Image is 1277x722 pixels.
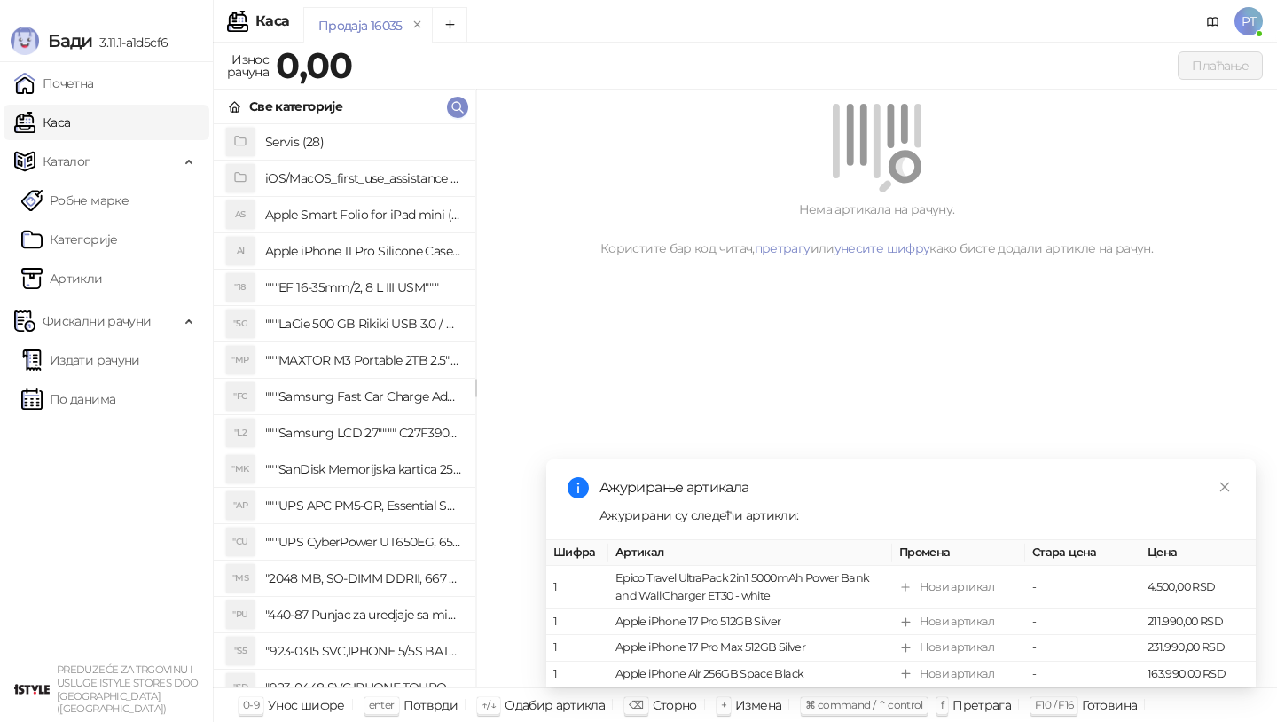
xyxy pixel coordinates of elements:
div: Нови артикал [920,665,994,683]
div: "5G [226,310,255,338]
span: Фискални рачуни [43,303,151,339]
div: "FC [226,382,255,411]
div: Износ рачуна [223,48,272,83]
a: претрагу [755,240,811,256]
a: По данима [21,381,115,417]
h4: """SanDisk Memorijska kartica 256GB microSDXC sa SD adapterom SDSQXA1-256G-GN6MA - Extreme PLUS, ... [265,455,461,483]
td: 1 [546,566,608,609]
div: "AP [226,491,255,520]
div: grid [214,124,475,687]
h4: """UPS APC PM5-GR, Essential Surge Arrest,5 utic_nica""" [265,491,461,520]
div: Ажурирање артикала [599,477,1234,498]
td: 4.500,00 RSD [1140,566,1256,609]
a: унесите шифру [834,240,930,256]
h4: Apple iPhone 11 Pro Silicone Case - Black [265,237,461,265]
h4: """LaCie 500 GB Rikiki USB 3.0 / Ultra Compact & Resistant aluminum / USB 3.0 / 2.5""""""" [265,310,461,338]
button: remove [406,18,429,33]
div: Све категорије [249,97,342,116]
h4: "2048 MB, SO-DIMM DDRII, 667 MHz, Napajanje 1,8 0,1 V, Latencija CL5" [265,564,461,593]
h4: "923-0315 SVC,IPHONE 5/5S BATTERY REMOVAL TRAY Držač za iPhone sa kojim se otvara display [265,637,461,665]
div: AI [226,237,255,265]
span: F10 / F16 [1035,698,1073,711]
div: "PU [226,600,255,629]
td: - [1025,566,1140,609]
h4: """EF 16-35mm/2, 8 L III USM""" [265,273,461,302]
div: Нови артикал [920,640,994,657]
div: "18 [226,273,255,302]
a: Робне марке [21,183,129,218]
div: "L2 [226,419,255,447]
a: Каса [14,105,70,140]
td: 211.990,00 RSD [1140,610,1256,636]
th: Стара цена [1025,540,1140,566]
div: Унос шифре [268,694,345,717]
span: + [721,698,726,711]
td: Apple iPhone Air 256GB Space Black [608,662,892,687]
th: Шифра [546,540,608,566]
div: Продаја 16035 [318,16,403,35]
span: info-circle [568,477,589,498]
div: AS [226,200,255,229]
div: Потврди [403,694,458,717]
span: enter [369,698,395,711]
span: PT [1234,7,1263,35]
h4: """MAXTOR M3 Portable 2TB 2.5"""" crni eksterni hard disk HX-M201TCB/GM""" [265,346,461,374]
td: 163.990,00 RSD [1140,662,1256,687]
td: Apple iPhone 17 Pro 512GB Silver [608,610,892,636]
strong: 0,00 [276,43,352,87]
div: Нови артикал [920,579,994,597]
div: "MP [226,346,255,374]
span: ↑/↓ [482,698,496,711]
td: Epico Travel UltraPack 2in1 5000mAh Power Bank and Wall Charger ET30 - white [608,566,892,609]
h4: "440-87 Punjac za uredjaje sa micro USB portom 4/1, Stand." [265,600,461,629]
div: Нови артикал [920,614,994,632]
h4: Servis (28) [265,128,461,156]
a: Документација [1199,7,1227,35]
a: Издати рачуни [21,342,140,378]
th: Цена [1140,540,1256,566]
span: ⌫ [629,698,643,711]
span: close [1218,481,1231,493]
span: Каталог [43,144,90,179]
span: ⌘ command / ⌃ control [805,698,923,711]
div: Претрага [952,694,1011,717]
div: Нема артикала на рачуну. Користите бар код читач, или како бисте додали артикле на рачун. [497,200,1256,258]
th: Артикал [608,540,892,566]
td: - [1025,636,1140,662]
h4: Apple Smart Folio for iPad mini (A17 Pro) - Sage [265,200,461,229]
td: 231.990,00 RSD [1140,636,1256,662]
h4: """Samsung Fast Car Charge Adapter, brzi auto punja_, boja crna""" [265,382,461,411]
div: "MK [226,455,255,483]
div: Измена [735,694,781,717]
div: "CU [226,528,255,556]
a: ArtikliАртикли [21,261,103,296]
button: Add tab [432,7,467,43]
td: - [1025,610,1140,636]
div: "SD [226,673,255,702]
div: "S5 [226,637,255,665]
th: Промена [892,540,1025,566]
a: Почетна [14,66,94,101]
span: f [941,698,944,711]
div: Готовина [1082,694,1137,717]
a: Close [1215,477,1234,497]
img: 64x64-companyLogo-77b92cf4-9946-4f36-9751-bf7bb5fd2c7d.png [14,671,50,707]
td: Apple iPhone 17 Pro Max 512GB Silver [608,636,892,662]
img: Logo [11,27,39,55]
small: PREDUZEĆE ZA TRGOVINU I USLUGE ISTYLE STORES DOO [GEOGRAPHIC_DATA] ([GEOGRAPHIC_DATA]) [57,663,199,715]
div: Каса [255,14,289,28]
div: Одабир артикла [505,694,605,717]
h4: "923-0448 SVC,IPHONE,TOURQUE DRIVER KIT .65KGF- CM Šrafciger " [265,673,461,702]
td: 1 [546,610,608,636]
span: 3.11.1-a1d5cf6 [92,35,168,51]
h4: iOS/MacOS_first_use_assistance (4) [265,164,461,192]
a: Категорије [21,222,118,257]
td: 1 [546,636,608,662]
h4: """Samsung LCD 27"""" C27F390FHUXEN""" [265,419,461,447]
div: Ажурирани су следећи артикли: [599,506,1234,525]
div: "MS [226,564,255,593]
button: Плаћање [1178,51,1263,80]
h4: """UPS CyberPower UT650EG, 650VA/360W , line-int., s_uko, desktop""" [265,528,461,556]
span: 0-9 [243,698,259,711]
div: Сторно [653,694,697,717]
